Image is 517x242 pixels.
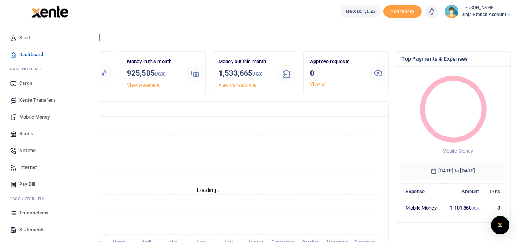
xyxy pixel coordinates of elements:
[383,5,422,18] span: Add money
[6,193,93,205] li: Ac
[13,66,43,72] span: ake Payments
[445,5,458,18] img: profile-user
[442,148,473,154] span: Mobile Money
[401,55,504,63] h4: Top Payments & Expenses
[19,209,49,217] span: Transactions
[31,6,68,18] img: logo-large
[337,5,383,18] li: Wallet ballance
[19,164,37,171] span: Internet
[19,51,43,58] span: Dashboard
[462,5,511,11] small: [PERSON_NAME]
[444,200,483,216] td: 1,101,860
[6,221,93,238] a: Statements
[483,200,504,216] td: 3
[401,162,504,180] h6: [DATE] to [DATE]
[383,8,422,14] a: Add money
[19,113,50,121] span: Mobile Money
[340,5,380,18] a: UGX 851,655
[310,67,363,79] h3: 0
[445,5,511,18] a: profile-user [PERSON_NAME] Jinja branch account
[6,176,93,193] a: Pay Bill
[310,81,326,87] a: View all
[483,183,504,200] th: Txns
[19,180,35,188] span: Pay Bill
[6,29,93,46] a: Start
[346,8,375,15] span: UGX 851,655
[19,96,56,104] span: Xente Transfers
[19,226,45,234] span: Statements
[491,216,509,234] div: Open Intercom Messenger
[471,206,479,210] small: UGX
[6,46,93,63] a: Dashboard
[401,183,443,200] th: Expense
[310,58,363,66] p: Approve requests
[19,130,33,138] span: Banks
[6,142,93,159] a: Airtime
[6,109,93,125] a: Mobile Money
[383,5,422,18] li: Toup your wallet
[36,105,382,113] h4: Transactions Overview
[19,80,33,87] span: Cards
[6,205,93,221] a: Transactions
[15,196,44,201] span: countability
[127,83,160,88] a: View statement
[219,67,271,80] h3: 1,533,665
[29,33,511,41] h4: Hello [PERSON_NAME]
[6,159,93,176] a: Internet
[6,75,93,92] a: Cards
[444,183,483,200] th: Amount
[6,63,93,75] li: M
[401,200,443,216] td: Mobile Money
[19,34,30,42] span: Start
[197,187,221,193] text: Loading...
[6,92,93,109] a: Xente Transfers
[31,8,68,14] a: logo-small logo-large logo-large
[252,71,262,77] small: UGX
[219,58,271,66] p: Money out this month
[462,11,511,18] span: Jinja branch account
[127,58,180,66] p: Money in this month
[155,71,165,77] small: UGX
[219,83,256,88] a: View transactions
[19,147,36,154] span: Airtime
[127,67,180,80] h3: 925,505
[6,125,93,142] a: Banks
